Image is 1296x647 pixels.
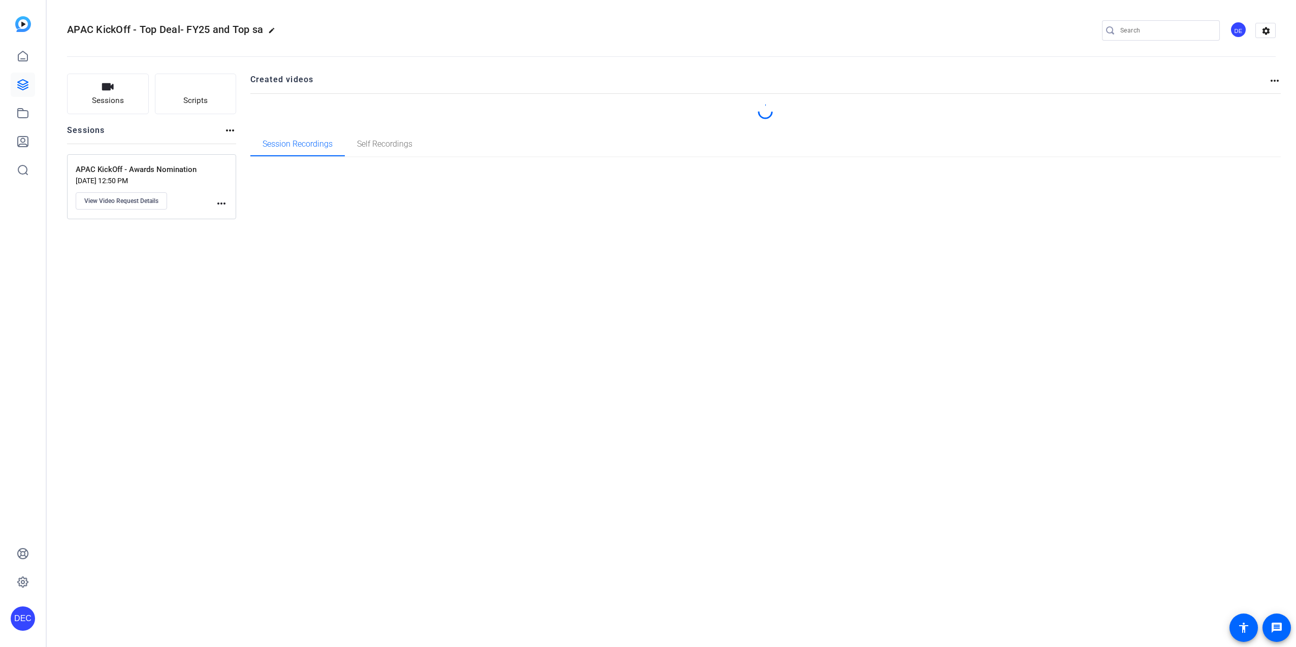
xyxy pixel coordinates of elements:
[92,95,124,107] span: Sessions
[1256,23,1276,39] mat-icon: settings
[250,74,1269,93] h2: Created videos
[224,124,236,137] mat-icon: more_horiz
[357,140,412,148] span: Self Recordings
[15,16,31,32] img: blue-gradient.svg
[67,23,263,36] span: APAC KickOff - Top Deal- FY25 and Top sa
[183,95,208,107] span: Scripts
[67,74,149,114] button: Sessions
[1269,75,1281,87] mat-icon: more_horiz
[155,74,237,114] button: Scripts
[11,606,35,631] div: DEC
[215,197,228,210] mat-icon: more_horiz
[1230,21,1247,38] div: DE
[1120,24,1212,37] input: Search
[268,27,280,39] mat-icon: edit
[67,124,105,144] h2: Sessions
[1230,21,1248,39] ngx-avatar: David Edric Collado
[76,164,215,176] p: APAC KickOff - Awards Nomination
[84,197,158,205] span: View Video Request Details
[1238,622,1250,634] mat-icon: accessibility
[76,177,215,185] p: [DATE] 12:50 PM
[76,192,167,210] button: View Video Request Details
[263,140,333,148] span: Session Recordings
[1271,622,1283,634] mat-icon: message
